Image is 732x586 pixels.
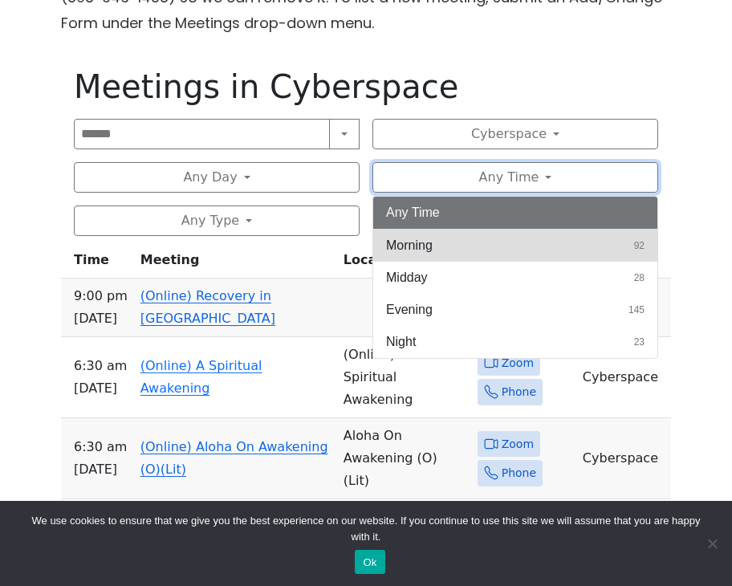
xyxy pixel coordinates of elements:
[628,303,645,317] span: 145 results
[373,230,657,262] button: Morning92 results
[74,355,128,377] span: 6:30 AM
[134,249,337,279] th: Meeting
[372,162,658,193] button: Any Time
[74,307,128,330] span: [DATE]
[337,249,471,279] th: Location / Group
[74,119,330,149] input: Search
[704,535,720,551] span: No
[373,262,657,294] button: Midday28 results
[140,358,262,396] a: (Online) A Spiritual Awakening
[373,294,657,326] button: Evening145 results
[140,439,328,477] a: (Online) Aloha On Awakening (O)(Lit)
[634,271,645,285] span: 28 results
[61,249,134,279] th: Time
[386,268,428,287] span: Midday
[386,332,416,352] span: Night
[337,418,471,499] td: Aloha On Awakening (O) (Lit)
[337,337,471,418] td: (Online) A Spiritual Awakening
[329,119,360,149] button: Search
[355,550,384,574] button: Ok
[372,196,658,359] div: Any Time
[386,236,433,255] span: Morning
[74,206,360,236] button: Any Type
[373,197,657,229] button: Any Time
[576,337,671,418] td: Cyberspace
[576,418,671,499] td: Cyberspace
[576,499,671,568] td: Cyberspace
[24,513,708,545] span: We use cookies to ensure that we give you the best experience on our website. If you continue to ...
[386,300,433,319] span: Evening
[372,119,658,149] button: Cyberspace
[502,434,534,454] span: Zoom
[140,288,275,326] a: (Online) Recovery in [GEOGRAPHIC_DATA]
[74,285,128,307] span: 9:00 PM
[502,463,536,483] span: Phone
[74,436,128,458] span: 6:30 AM
[502,382,536,402] span: Phone
[634,238,645,253] span: 92 results
[502,353,534,373] span: Zoom
[74,67,658,106] h1: Meetings in Cyberspace
[74,377,128,400] span: [DATE]
[373,326,657,358] button: Night23 results
[74,458,128,481] span: [DATE]
[74,162,360,193] button: Any Day
[634,335,645,349] span: 23 results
